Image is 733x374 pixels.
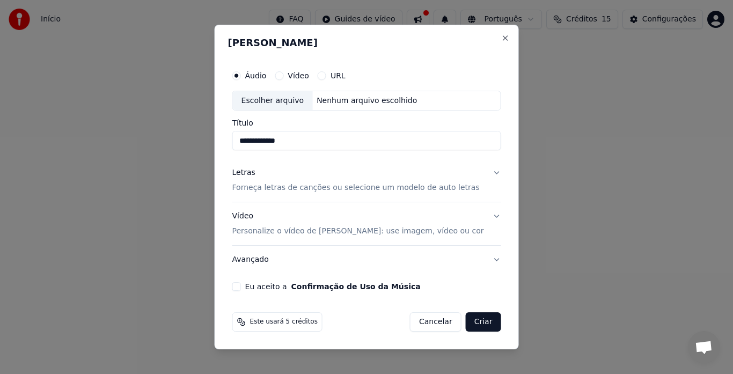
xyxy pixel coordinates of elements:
label: Áudio [245,72,267,79]
button: VídeoPersonalize o vídeo de [PERSON_NAME]: use imagem, vídeo ou cor [232,203,501,246]
h2: [PERSON_NAME] [228,38,505,48]
p: Personalize o vídeo de [PERSON_NAME]: use imagem, vídeo ou cor [232,226,484,237]
div: Vídeo [232,211,484,237]
label: Eu aceito a [245,283,421,290]
button: Avançado [232,246,501,274]
label: URL [331,72,346,79]
button: Eu aceito a [291,283,421,290]
div: Letras [232,168,255,179]
span: Este usará 5 créditos [250,318,318,326]
div: Nenhum arquivo escolhido [312,96,421,106]
button: Cancelar [410,312,461,332]
p: Forneça letras de canções ou selecione um modelo de auto letras [232,183,480,194]
div: Escolher arquivo [233,91,313,111]
button: LetrasForneça letras de canções ou selecione um modelo de auto letras [232,159,501,202]
button: Criar [466,312,501,332]
label: Título [232,120,501,127]
label: Vídeo [288,72,309,79]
